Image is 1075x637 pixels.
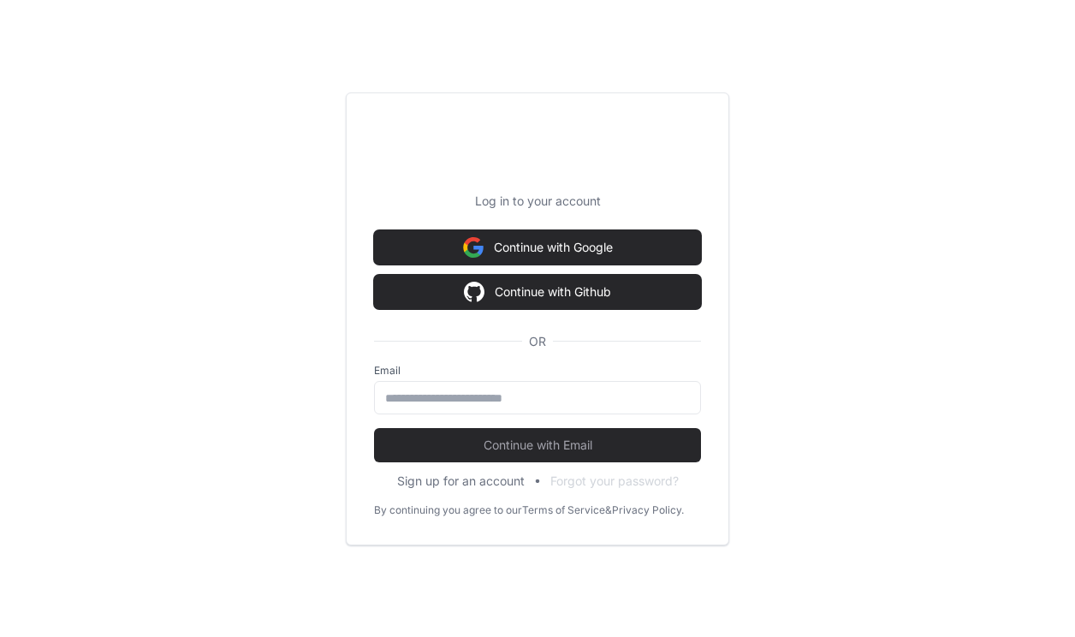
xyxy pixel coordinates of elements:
button: Continue with Github [374,275,701,309]
div: & [605,503,612,517]
label: Email [374,364,701,378]
span: Continue with Email [374,437,701,454]
a: Terms of Service [522,503,605,517]
img: Sign in with google [464,275,484,309]
button: Forgot your password? [550,473,679,490]
a: Privacy Policy. [612,503,684,517]
span: OR [522,333,553,350]
img: Sign in with google [463,230,484,265]
p: Log in to your account [374,193,701,210]
div: By continuing you agree to our [374,503,522,517]
button: Continue with Email [374,428,701,462]
button: Sign up for an account [397,473,525,490]
button: Continue with Google [374,230,701,265]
